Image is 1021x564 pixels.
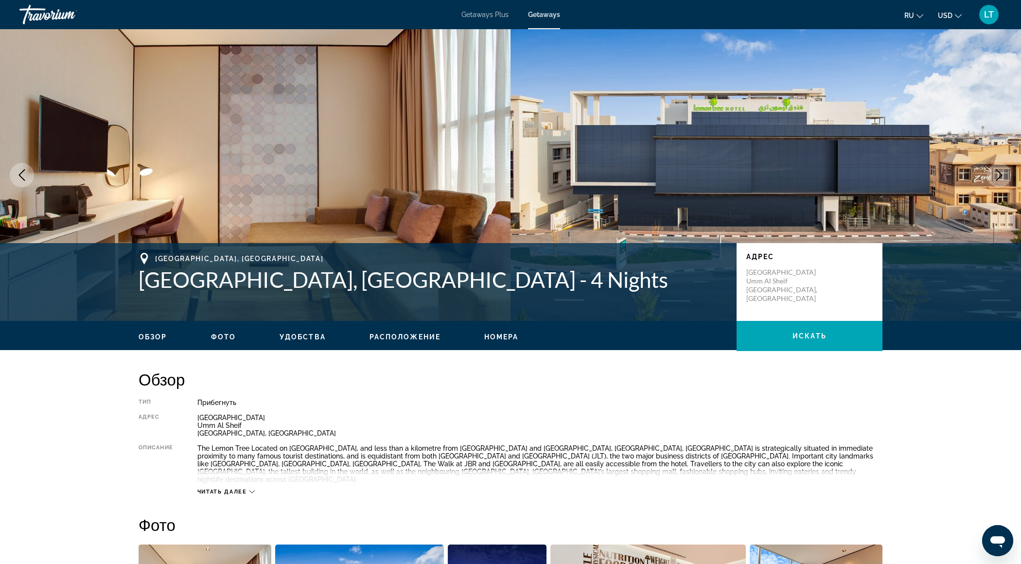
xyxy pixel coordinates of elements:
span: искать [792,332,827,340]
button: Next image [987,163,1011,187]
button: Расположение [370,333,440,341]
button: Фото [211,333,236,341]
a: Getaways [528,11,560,18]
h2: Обзор [139,370,882,389]
span: ru [904,12,914,19]
a: Travorium [19,2,117,27]
iframe: Schaltfläche zum Öffnen des Messaging-Fensters [982,525,1013,556]
a: Getaways Plus [461,11,509,18]
button: Читать далее [197,488,255,495]
button: Номера [484,333,519,341]
div: Прибегнуть [197,399,882,406]
span: [GEOGRAPHIC_DATA], [GEOGRAPHIC_DATA] [155,255,323,263]
button: Удобства [280,333,326,341]
p: Адрес [746,253,873,261]
button: Previous image [10,163,34,187]
div: The Lemon Tree Located on [GEOGRAPHIC_DATA], and less than a kilometre from [GEOGRAPHIC_DATA] and... [197,444,882,483]
button: Обзор [139,333,167,341]
h1: [GEOGRAPHIC_DATA], [GEOGRAPHIC_DATA] - 4 Nights [139,267,727,292]
button: Change currency [938,8,962,22]
div: [GEOGRAPHIC_DATA] Umm Al Sheif [GEOGRAPHIC_DATA], [GEOGRAPHIC_DATA] [197,414,882,437]
div: Тип [139,399,173,406]
button: User Menu [976,4,1002,25]
span: Читать далее [197,489,247,495]
div: Описание [139,444,173,483]
button: Change language [904,8,923,22]
span: USD [938,12,952,19]
h2: Фото [139,515,882,534]
span: LT [984,10,994,19]
button: искать [737,321,882,351]
p: [GEOGRAPHIC_DATA] Umm Al Sheif [GEOGRAPHIC_DATA], [GEOGRAPHIC_DATA] [746,268,824,303]
div: Адрес [139,414,173,437]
